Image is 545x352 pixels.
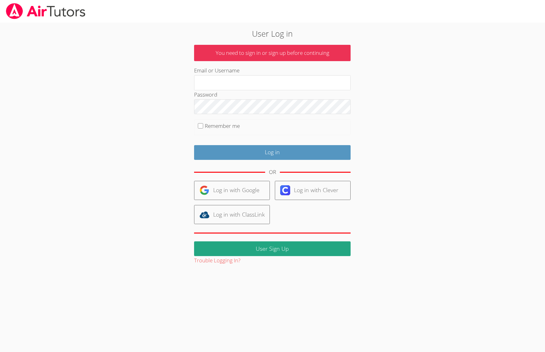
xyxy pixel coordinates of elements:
button: Trouble Logging In? [194,256,240,265]
a: User Sign Up [194,241,351,256]
p: You need to sign in or sign up before continuing [194,45,351,61]
img: airtutors_banner-c4298cdbf04f3fff15de1276eac7730deb9818008684d7c2e4769d2f7ddbe033.png [5,3,86,19]
img: classlink-logo-d6bb404cc1216ec64c9a2012d9dc4662098be43eaf13dc465df04b49fa7ab582.svg [199,210,209,220]
img: clever-logo-6eab21bc6e7a338710f1a6ff85c0baf02591cd810cc4098c63d3a4b26e2feb20.svg [280,185,290,195]
a: Log in with ClassLink [194,205,270,224]
h2: User Log in [125,28,419,39]
a: Log in with Google [194,181,270,200]
label: Remember me [205,122,240,129]
img: google-logo-50288ca7cdecda66e5e0955fdab243c47b7ad437acaf1139b6f446037453330a.svg [199,185,209,195]
div: OR [269,168,276,177]
label: Password [194,91,217,98]
a: Log in with Clever [275,181,351,200]
input: Log in [194,145,351,160]
label: Email or Username [194,67,239,74]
